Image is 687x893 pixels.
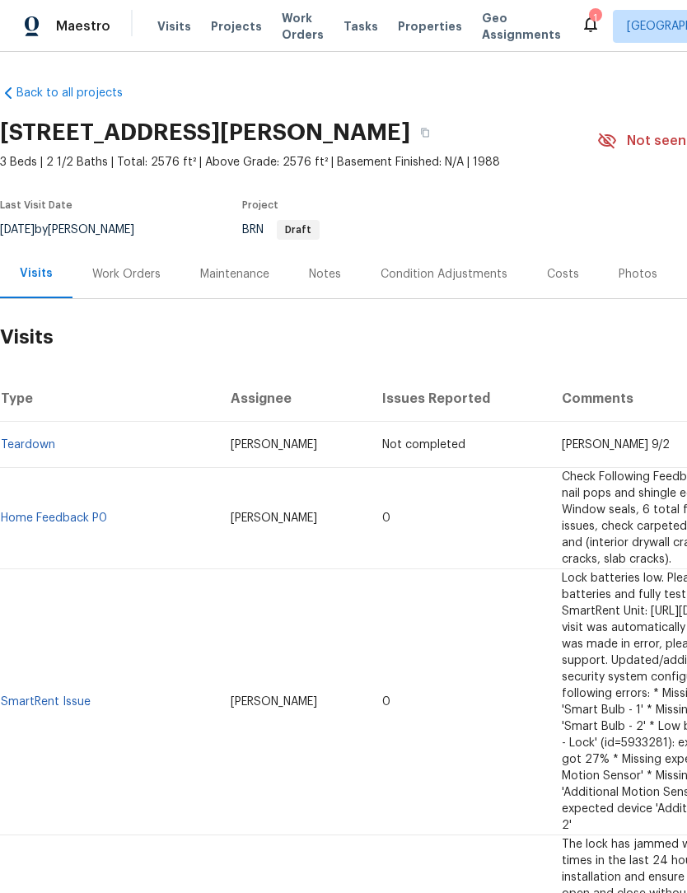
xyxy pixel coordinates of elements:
[1,512,107,524] a: Home Feedback P0
[56,18,110,35] span: Maestro
[242,200,278,210] span: Project
[157,18,191,35] span: Visits
[20,265,53,282] div: Visits
[211,18,262,35] span: Projects
[398,18,462,35] span: Properties
[242,224,320,236] span: BRN
[278,225,318,235] span: Draft
[231,512,317,524] span: [PERSON_NAME]
[1,439,55,451] a: Teardown
[381,266,507,283] div: Condition Adjustments
[547,266,579,283] div: Costs
[200,266,269,283] div: Maintenance
[92,266,161,283] div: Work Orders
[231,696,317,708] span: [PERSON_NAME]
[369,376,549,422] th: Issues Reported
[410,118,440,147] button: Copy Address
[382,439,465,451] span: Not completed
[217,376,369,422] th: Assignee
[562,439,670,451] span: [PERSON_NAME] 9/2
[231,439,317,451] span: [PERSON_NAME]
[382,512,390,524] span: 0
[343,21,378,32] span: Tasks
[589,10,601,26] div: 1
[482,10,561,43] span: Geo Assignments
[382,696,390,708] span: 0
[309,266,341,283] div: Notes
[282,10,324,43] span: Work Orders
[619,266,657,283] div: Photos
[1,696,91,708] a: SmartRent Issue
